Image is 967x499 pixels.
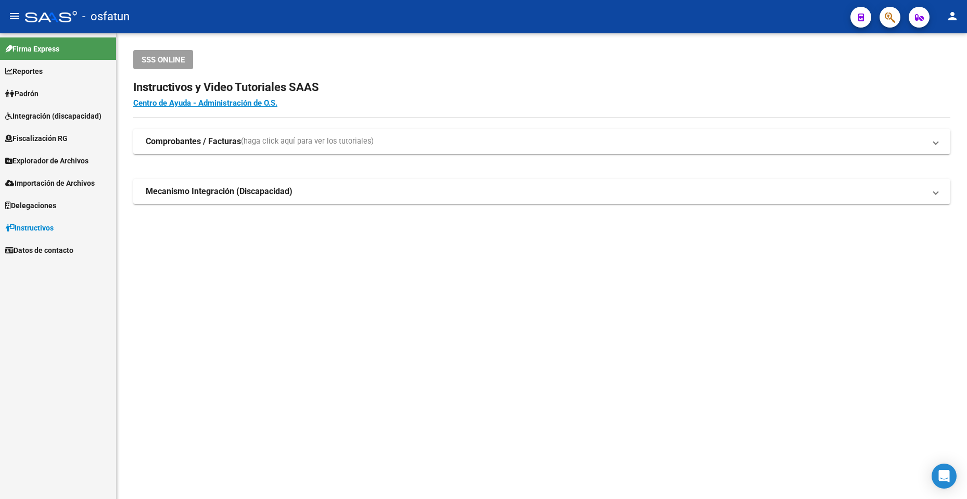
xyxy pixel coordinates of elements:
[5,110,101,122] span: Integración (discapacidad)
[5,133,68,144] span: Fiscalización RG
[146,136,241,147] strong: Comprobantes / Facturas
[133,78,950,97] h2: Instructivos y Video Tutoriales SAAS
[146,186,292,197] strong: Mecanismo Integración (Discapacidad)
[241,136,374,147] span: (haga click aquí para ver los tutoriales)
[82,5,130,28] span: - osfatun
[5,245,73,256] span: Datos de contacto
[932,464,957,489] div: Open Intercom Messenger
[946,10,959,22] mat-icon: person
[5,222,54,234] span: Instructivos
[5,66,43,77] span: Reportes
[142,55,185,65] span: SSS ONLINE
[133,129,950,154] mat-expansion-panel-header: Comprobantes / Facturas(haga click aquí para ver los tutoriales)
[5,43,59,55] span: Firma Express
[133,179,950,204] mat-expansion-panel-header: Mecanismo Integración (Discapacidad)
[5,200,56,211] span: Delegaciones
[133,50,193,69] button: SSS ONLINE
[5,155,88,167] span: Explorador de Archivos
[133,98,277,108] a: Centro de Ayuda - Administración de O.S.
[5,88,39,99] span: Padrón
[8,10,21,22] mat-icon: menu
[5,177,95,189] span: Importación de Archivos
